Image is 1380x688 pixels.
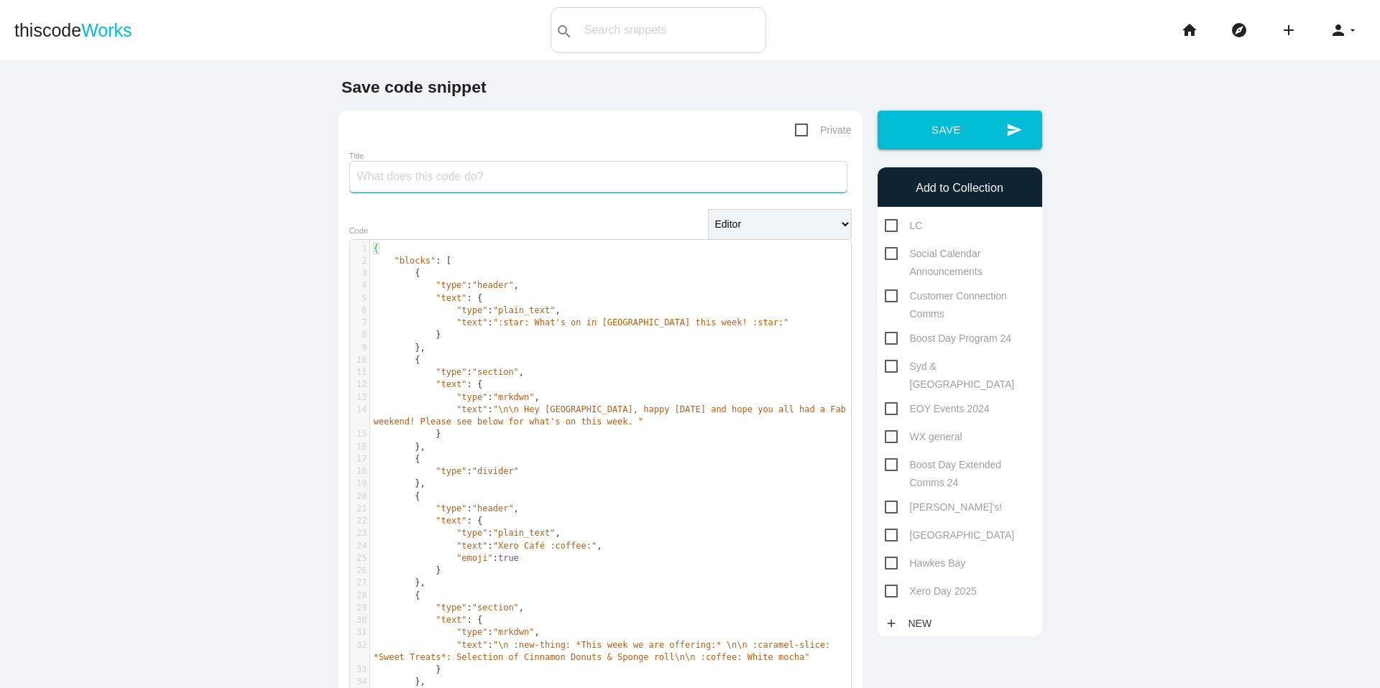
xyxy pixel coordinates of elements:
[394,256,436,266] span: "blocks"
[374,442,425,452] span: },
[374,565,441,575] span: }
[1330,7,1347,53] i: person
[374,343,425,353] span: },
[493,627,535,637] span: "mrkdwn"
[885,582,977,600] span: Xero Day 2025
[350,626,369,638] div: 31
[374,454,420,464] span: {
[493,305,556,315] span: "plain_text"
[374,603,525,613] span: : ,
[374,590,420,600] span: {
[350,639,369,651] div: 32
[885,456,1035,474] span: Boost Day Extended Comms 24
[436,516,466,526] span: "text"
[472,603,519,613] span: "section"
[456,553,493,563] span: "emoji"
[436,293,466,303] span: "text"
[374,367,525,377] span: : ,
[350,391,369,404] div: 13
[350,465,369,478] div: 18
[436,615,466,625] span: "text"
[350,602,369,614] div: 29
[350,329,369,341] div: 8
[456,528,487,538] span: "type"
[350,453,369,465] div: 17
[374,664,441,674] span: }
[472,367,519,377] span: "section"
[1181,7,1198,53] i: home
[436,379,466,389] span: "text"
[350,342,369,354] div: 9
[350,676,369,688] div: 34
[885,526,1015,544] span: [GEOGRAPHIC_DATA]
[456,317,487,327] span: "text"
[350,354,369,366] div: 10
[472,280,514,290] span: "header"
[374,503,519,513] span: : ,
[350,491,369,503] div: 20
[374,330,441,340] span: }
[374,317,789,327] span: :
[885,330,1012,348] span: Boost Day Program 24
[436,603,466,613] span: "type"
[374,553,519,563] span: :
[350,255,369,267] div: 2
[350,404,369,416] div: 14
[14,7,132,53] a: thiscodeWorks
[374,256,451,266] span: : [
[349,152,364,160] label: Title
[878,111,1042,149] button: sendSave
[472,503,514,513] span: "header"
[350,378,369,391] div: 12
[885,610,939,636] a: addNew
[1347,7,1358,53] i: arrow_drop_down
[456,627,487,637] span: "type"
[885,358,1035,376] span: Syd & [GEOGRAPHIC_DATA]
[472,466,519,476] span: "divider"
[374,478,425,488] span: },
[350,564,369,577] div: 26
[374,268,420,278] span: {
[885,610,898,636] i: add
[350,664,369,676] div: 33
[456,392,487,402] span: "type"
[350,515,369,527] div: 22
[885,400,990,418] span: EOY Events 2024
[885,554,966,572] span: Hawkes Bay
[885,182,1035,195] h6: Add to Collection
[374,305,561,315] span: : ,
[456,404,487,414] span: "text"
[551,8,577,52] button: search
[350,552,369,564] div: 25
[374,640,836,662] span: "\n :new-thing: *This week we are offering:* \n\n :caramel-slice: *Sweet Treats*: Selection of Ci...
[795,121,852,139] span: Private
[374,293,483,303] span: : {
[374,392,540,402] span: : ,
[493,541,597,551] span: "Xero Café :coffee:"
[885,217,923,235] span: LC
[350,305,369,317] div: 6
[577,15,765,45] input: Search snippets
[493,528,556,538] span: "plain_text"
[374,280,519,290] span: : ,
[493,392,535,402] span: "mrkdwn"
[81,20,132,40] span: Works
[1006,111,1022,149] i: send
[341,78,487,96] b: Save code snippet
[350,577,369,589] div: 27
[1230,7,1248,53] i: explore
[374,516,483,526] span: : {
[350,428,369,440] div: 15
[374,528,561,538] span: : ,
[885,245,1035,263] span: Social Calendar Announcements
[374,355,420,365] span: {
[374,677,425,687] span: },
[374,404,852,427] span: "\n\n Hey [GEOGRAPHIC_DATA], happy [DATE] and hope you all had a Fab weekend! Please see below fo...
[885,428,962,446] span: WX general
[374,429,441,439] span: }
[374,243,379,254] span: {
[456,305,487,315] span: "type"
[436,280,466,290] span: "type"
[349,226,369,235] label: Code
[1280,7,1297,53] i: add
